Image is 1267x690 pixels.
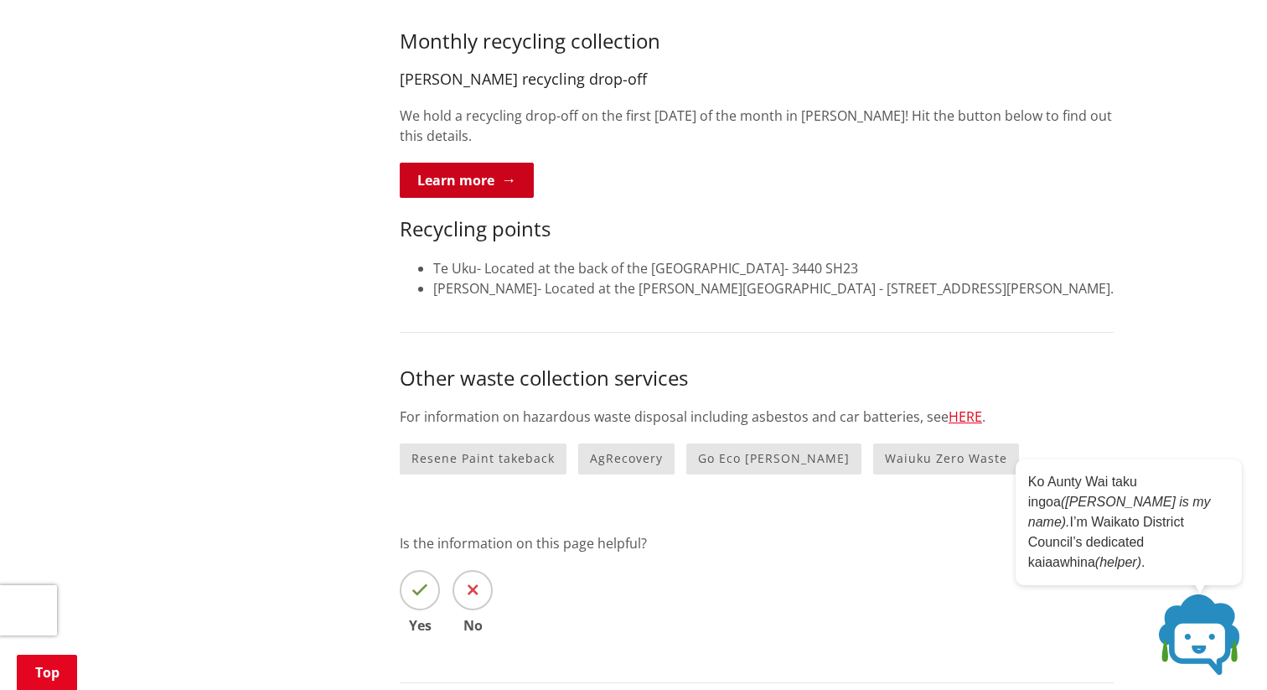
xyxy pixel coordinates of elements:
a: Waiuku Zero Waste [873,444,1019,475]
h4: [PERSON_NAME] recycling drop-off [400,70,1114,89]
a: Top [17,655,77,690]
li: [PERSON_NAME]- Located at the [PERSON_NAME][GEOGRAPHIC_DATA] - [STREET_ADDRESS][PERSON_NAME]. [433,278,1114,298]
a: Resene Paint takeback [400,444,566,475]
p: Is the information on this page helpful? [400,533,1114,553]
h3: Recycling points [400,217,1114,241]
span: Yes [400,619,440,632]
a: AgRecovery [578,444,675,475]
h3: Monthly recycling collection [400,29,1114,54]
p: We hold a recycling drop-off on the first [DATE] of the month in [PERSON_NAME]! Hit the button be... [400,106,1114,146]
a: Learn more [400,163,534,198]
em: ([PERSON_NAME] is my name). [1028,495,1211,529]
a: HERE [949,407,982,426]
a: Go Eco [PERSON_NAME] [686,444,861,475]
h3: Other waste collection services [400,366,1114,391]
span: No [452,619,493,632]
p: For information on hazardous waste disposal including asbestos and car batteries, see . [400,407,1114,427]
li: Te Uku- Located at the back of the [GEOGRAPHIC_DATA]- 3440 SH23 [433,258,1114,278]
em: (helper) [1095,555,1141,569]
p: Ko Aunty Wai taku ingoa I’m Waikato District Council’s dedicated kaiaawhina . [1028,472,1229,573]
